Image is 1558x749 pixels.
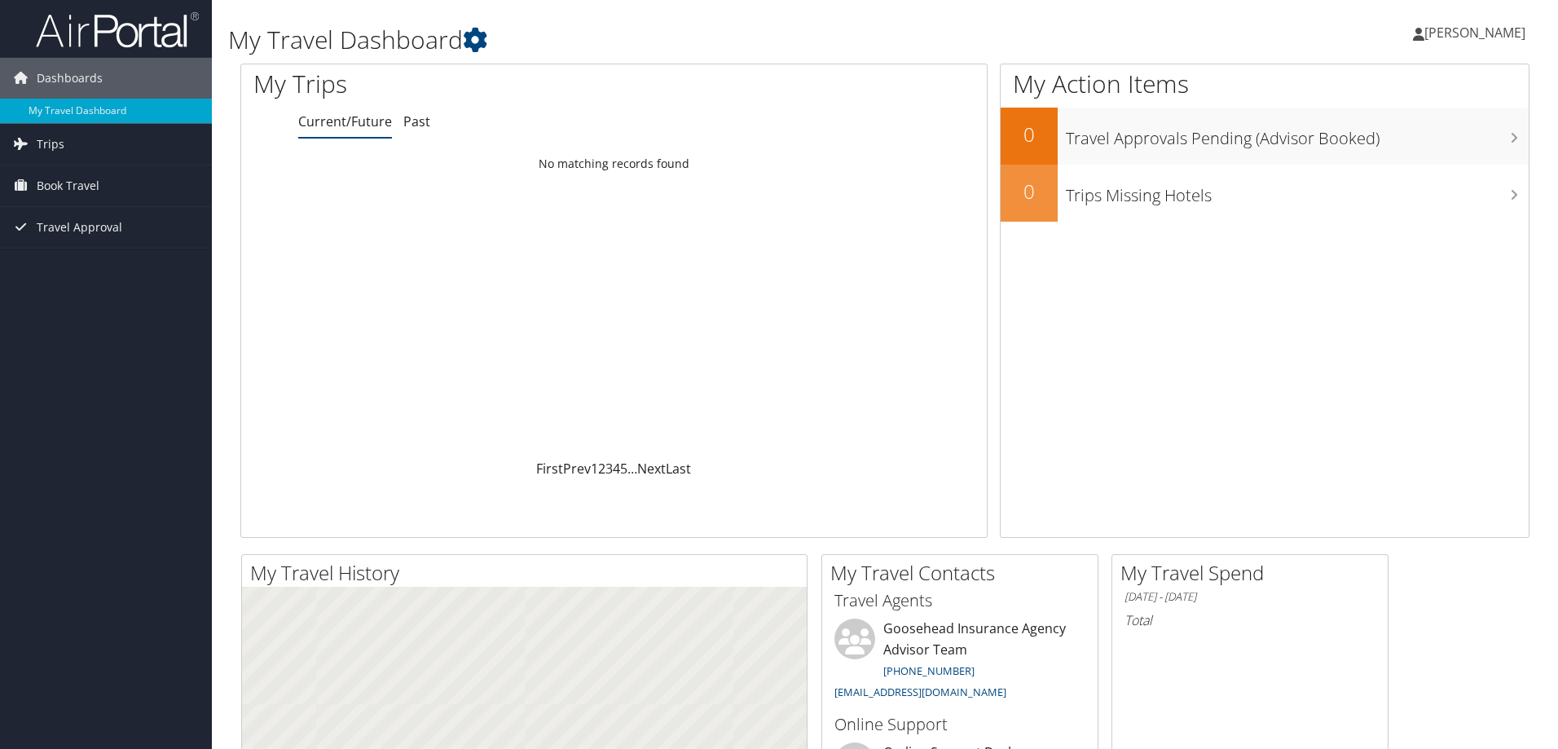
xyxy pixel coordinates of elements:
[666,460,691,478] a: Last
[250,559,807,587] h2: My Travel History
[241,149,987,178] td: No matching records found
[598,460,605,478] a: 2
[834,685,1006,699] a: [EMAIL_ADDRESS][DOMAIN_NAME]
[1066,119,1529,150] h3: Travel Approvals Pending (Advisor Booked)
[1124,589,1375,605] h6: [DATE] - [DATE]
[1120,559,1388,587] h2: My Travel Spend
[637,460,666,478] a: Next
[834,589,1085,612] h3: Travel Agents
[613,460,620,478] a: 4
[883,663,975,678] a: [PHONE_NUMBER]
[826,619,1094,706] li: Goosehead Insurance Agency Advisor Team
[563,460,591,478] a: Prev
[37,124,64,165] span: Trips
[627,460,637,478] span: …
[620,460,627,478] a: 5
[830,559,1098,587] h2: My Travel Contacts
[298,112,392,130] a: Current/Future
[253,67,664,101] h1: My Trips
[1424,24,1525,42] span: [PERSON_NAME]
[1001,67,1529,101] h1: My Action Items
[834,713,1085,736] h3: Online Support
[591,460,598,478] a: 1
[403,112,430,130] a: Past
[1413,8,1542,57] a: [PERSON_NAME]
[1066,176,1529,207] h3: Trips Missing Hotels
[1001,178,1058,205] h2: 0
[37,165,99,206] span: Book Travel
[1001,108,1529,165] a: 0Travel Approvals Pending (Advisor Booked)
[37,207,122,248] span: Travel Approval
[37,58,103,99] span: Dashboards
[1124,611,1375,629] h6: Total
[228,23,1104,57] h1: My Travel Dashboard
[536,460,563,478] a: First
[605,460,613,478] a: 3
[1001,165,1529,222] a: 0Trips Missing Hotels
[36,11,199,49] img: airportal-logo.png
[1001,121,1058,148] h2: 0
